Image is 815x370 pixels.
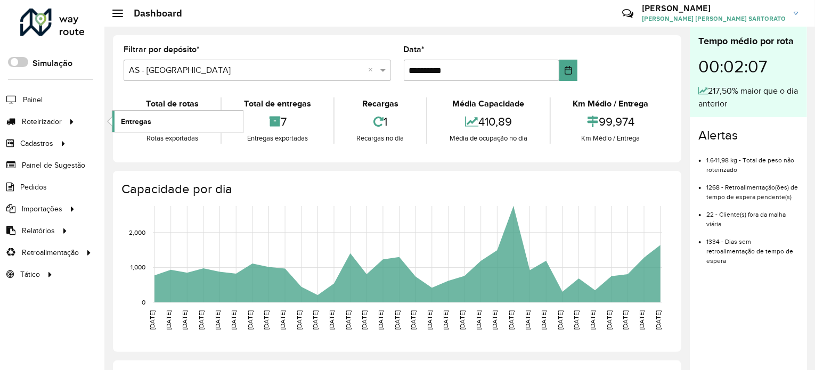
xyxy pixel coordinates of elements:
[296,310,303,330] text: [DATE]
[126,97,218,110] div: Total de rotas
[706,147,798,175] li: 1.641,98 kg - Total de peso não roteirizado
[404,43,425,56] label: Data
[706,175,798,202] li: 1268 - Retroalimentação(ões) de tempo de espera pendente(s)
[22,203,62,215] span: Importações
[492,310,499,330] text: [DATE]
[443,310,450,330] text: [DATE]
[214,310,221,330] text: [DATE]
[279,310,286,330] text: [DATE]
[112,111,243,132] a: Entregas
[430,133,547,144] div: Média de ocupação no dia
[20,269,40,280] span: Tático
[589,310,596,330] text: [DATE]
[247,310,254,330] text: [DATE]
[20,138,53,149] span: Cadastros
[224,97,330,110] div: Total de entregas
[426,310,433,330] text: [DATE]
[126,133,218,144] div: Rotas exportadas
[23,94,43,105] span: Painel
[622,310,629,330] text: [DATE]
[181,310,188,330] text: [DATE]
[361,310,368,330] text: [DATE]
[394,310,401,330] text: [DATE]
[642,14,786,23] span: [PERSON_NAME] [PERSON_NAME] SARTORATO
[706,229,798,266] li: 1334 - Dias sem retroalimentação de tempo de espera
[698,34,798,48] div: Tempo médio por rota
[224,133,330,144] div: Entregas exportadas
[553,97,668,110] div: Km Médio / Entrega
[369,64,378,77] span: Clear all
[540,310,547,330] text: [DATE]
[22,225,55,236] span: Relatórios
[129,229,145,236] text: 2,000
[616,2,639,25] a: Contato Rápido
[142,299,145,306] text: 0
[20,182,47,193] span: Pedidos
[642,3,786,13] h3: [PERSON_NAME]
[345,310,352,330] text: [DATE]
[121,182,671,197] h4: Capacidade por dia
[430,97,547,110] div: Média Capacidade
[459,310,466,330] text: [DATE]
[124,43,200,56] label: Filtrar por depósito
[123,7,182,19] h2: Dashboard
[22,116,62,127] span: Roteirizador
[508,310,515,330] text: [DATE]
[475,310,482,330] text: [DATE]
[698,48,798,85] div: 00:02:07
[559,60,577,81] button: Choose Date
[22,247,79,258] span: Retroalimentação
[377,310,384,330] text: [DATE]
[706,202,798,229] li: 22 - Cliente(s) fora da malha viária
[312,310,319,330] text: [DATE]
[573,310,580,330] text: [DATE]
[337,133,423,144] div: Recargas no dia
[198,310,205,330] text: [DATE]
[224,110,330,133] div: 7
[328,310,335,330] text: [DATE]
[524,310,531,330] text: [DATE]
[698,85,798,110] div: 217,50% maior que o dia anterior
[22,160,85,171] span: Painel de Sugestão
[263,310,270,330] text: [DATE]
[606,310,613,330] text: [DATE]
[430,110,547,133] div: 410,89
[337,97,423,110] div: Recargas
[410,310,417,330] text: [DATE]
[337,110,423,133] div: 1
[149,310,156,330] text: [DATE]
[557,310,564,330] text: [DATE]
[121,116,151,127] span: Entregas
[165,310,172,330] text: [DATE]
[553,133,668,144] div: Km Médio / Entrega
[638,310,645,330] text: [DATE]
[131,264,145,271] text: 1,000
[553,110,668,133] div: 99,974
[655,310,662,330] text: [DATE]
[698,128,798,143] h4: Alertas
[32,57,72,70] label: Simulação
[230,310,237,330] text: [DATE]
